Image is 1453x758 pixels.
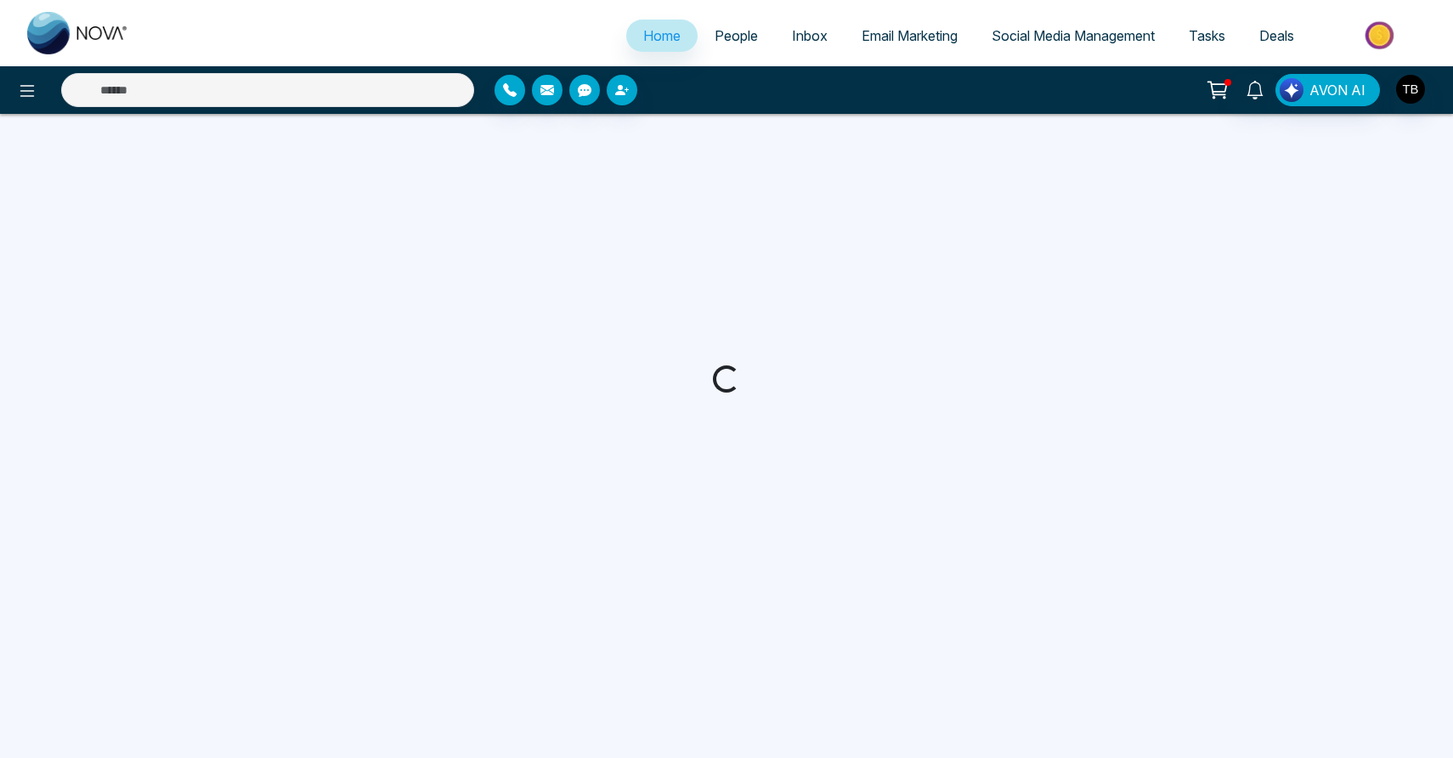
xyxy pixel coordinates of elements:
[715,27,758,44] span: People
[1275,74,1380,106] button: AVON AI
[1172,20,1242,52] a: Tasks
[1242,20,1311,52] a: Deals
[1396,75,1425,104] img: User Avatar
[1189,27,1225,44] span: Tasks
[1280,78,1303,102] img: Lead Flow
[698,20,775,52] a: People
[643,27,681,44] span: Home
[845,20,975,52] a: Email Marketing
[975,20,1172,52] a: Social Media Management
[1320,16,1443,54] img: Market-place.gif
[626,20,698,52] a: Home
[1259,27,1294,44] span: Deals
[1309,80,1365,100] span: AVON AI
[992,27,1155,44] span: Social Media Management
[862,27,958,44] span: Email Marketing
[27,12,129,54] img: Nova CRM Logo
[775,20,845,52] a: Inbox
[792,27,828,44] span: Inbox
